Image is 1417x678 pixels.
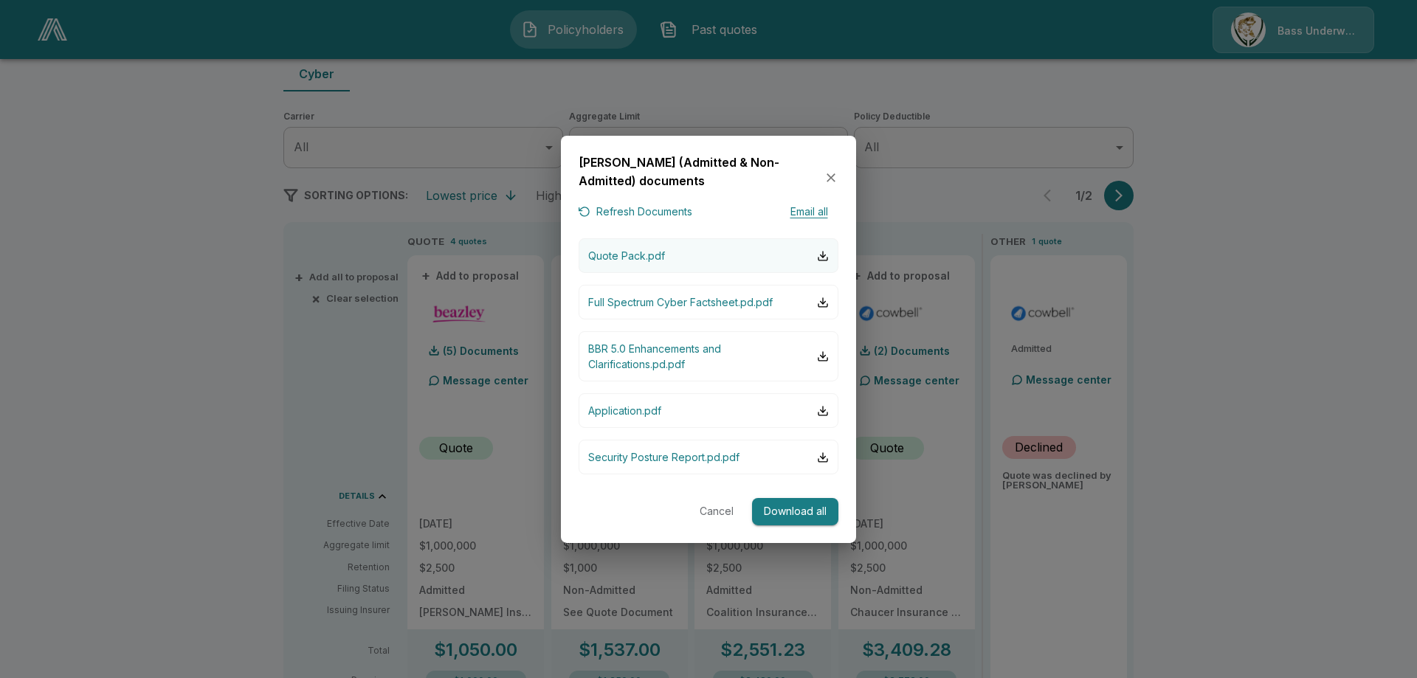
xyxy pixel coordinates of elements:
button: Application.pdf [579,393,838,428]
p: Full Spectrum Cyber Factsheet.pd.pdf [588,294,773,310]
button: Refresh Documents [579,203,692,221]
button: Cancel [693,498,740,525]
p: Application.pdf [588,403,661,418]
p: Security Posture Report.pd.pdf [588,449,739,465]
p: Quote Pack.pdf [588,248,665,263]
button: Security Posture Report.pd.pdf [579,440,838,474]
button: Quote Pack.pdf [579,238,838,273]
button: Email all [779,203,838,221]
p: BBR 5.0 Enhancements and Clarifications.pd.pdf [588,341,817,372]
button: BBR 5.0 Enhancements and Clarifications.pd.pdf [579,331,838,381]
button: Full Spectrum Cyber Factsheet.pd.pdf [579,285,838,319]
h6: [PERSON_NAME] (Admitted & Non-Admitted) documents [579,153,824,190]
button: Download all [752,498,838,525]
